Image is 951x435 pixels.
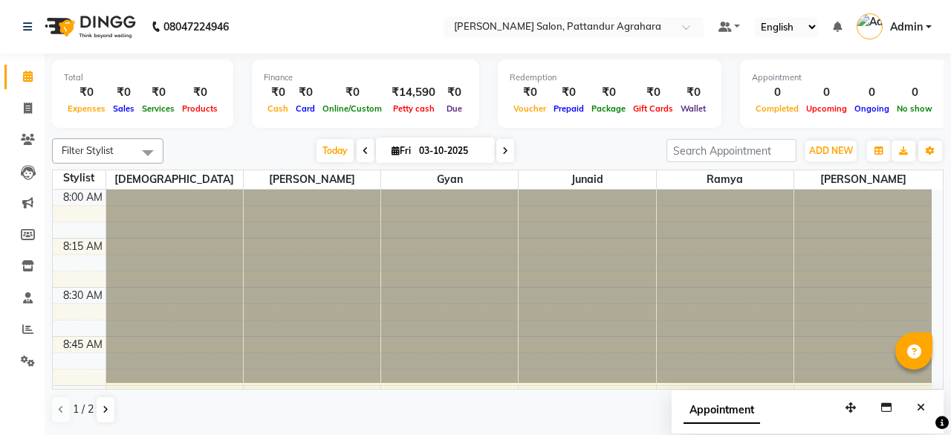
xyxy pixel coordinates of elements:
[441,84,467,101] div: ₹0
[60,239,106,254] div: 8:15 AM
[889,376,936,420] iframe: chat widget
[64,103,109,114] span: Expenses
[890,19,923,35] span: Admin
[857,13,883,39] img: Admin
[684,397,760,424] span: Appointment
[138,84,178,101] div: ₹0
[106,170,243,189] span: [DEMOGRAPHIC_DATA]
[629,84,677,101] div: ₹0
[264,71,467,84] div: Finance
[292,84,319,101] div: ₹0
[319,103,386,114] span: Online/Custom
[386,84,441,101] div: ₹14,590
[264,103,292,114] span: Cash
[317,139,354,162] span: Today
[64,71,221,84] div: Total
[752,71,936,84] div: Appointment
[163,6,229,48] b: 08047224946
[389,103,438,114] span: Petty cash
[109,84,138,101] div: ₹0
[519,170,655,189] span: Junaid
[53,170,106,186] div: Stylist
[38,6,140,48] img: logo
[73,402,94,417] span: 1 / 2
[550,84,588,101] div: ₹0
[510,71,710,84] div: Redemption
[264,84,292,101] div: ₹0
[588,103,629,114] span: Package
[178,103,221,114] span: Products
[60,386,106,402] div: 9:00 AM
[60,288,106,303] div: 8:30 AM
[794,170,932,189] span: [PERSON_NAME]
[415,140,489,162] input: 2025-10-03
[443,103,466,114] span: Due
[244,170,380,189] span: [PERSON_NAME]
[550,103,588,114] span: Prepaid
[109,103,138,114] span: Sales
[677,84,710,101] div: ₹0
[388,145,415,156] span: Fri
[319,84,386,101] div: ₹0
[60,337,106,352] div: 8:45 AM
[752,103,802,114] span: Completed
[666,139,796,162] input: Search Appointment
[809,145,853,156] span: ADD NEW
[851,103,893,114] span: Ongoing
[510,103,550,114] span: Voucher
[851,84,893,101] div: 0
[657,170,793,189] span: Ramya
[64,84,109,101] div: ₹0
[752,84,802,101] div: 0
[138,103,178,114] span: Services
[805,141,857,161] button: ADD NEW
[802,84,851,101] div: 0
[677,103,710,114] span: Wallet
[588,84,629,101] div: ₹0
[893,103,936,114] span: No show
[802,103,851,114] span: Upcoming
[178,84,221,101] div: ₹0
[60,190,106,205] div: 8:00 AM
[381,170,518,189] span: Gyan
[629,103,677,114] span: Gift Cards
[510,84,550,101] div: ₹0
[62,144,114,156] span: Filter Stylist
[893,84,936,101] div: 0
[292,103,319,114] span: Card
